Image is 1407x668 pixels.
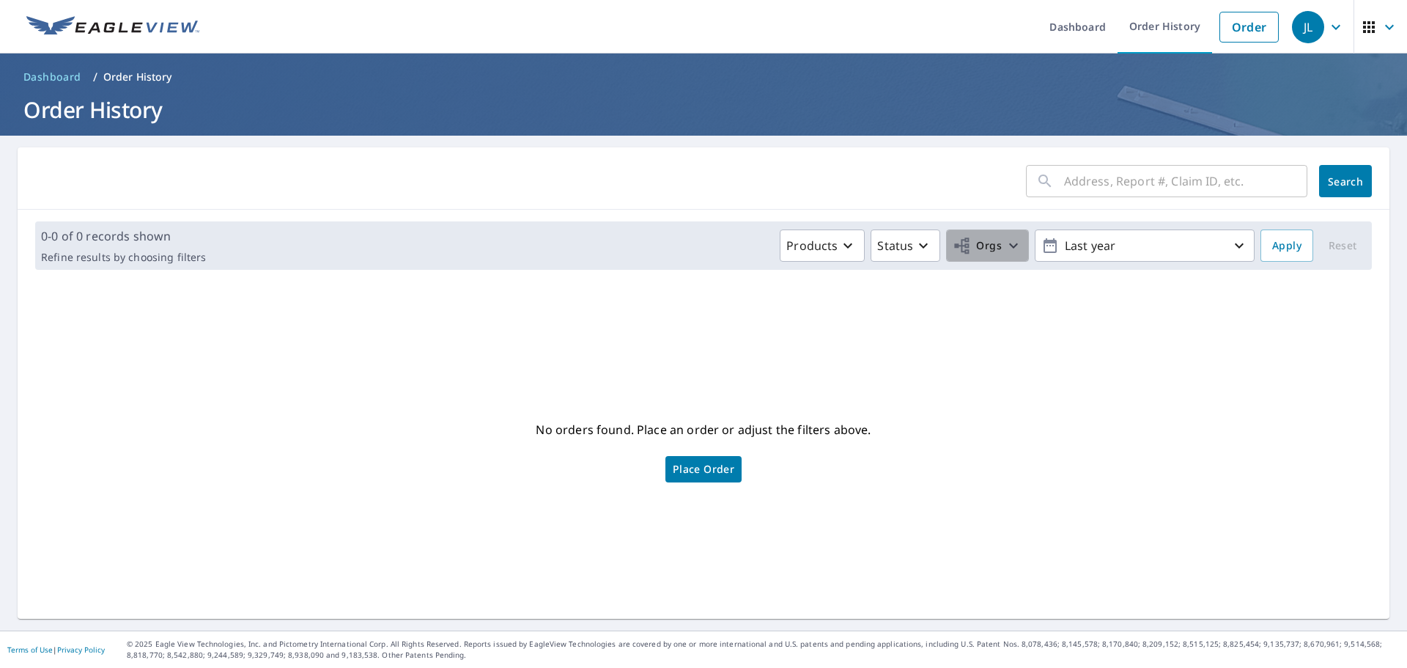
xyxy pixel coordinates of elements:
[57,645,105,655] a: Privacy Policy
[1272,237,1301,255] span: Apply
[103,70,172,84] p: Order History
[877,237,913,254] p: Status
[18,95,1389,125] h1: Order History
[1219,12,1279,43] a: Order
[1059,233,1230,259] p: Last year
[18,65,87,89] a: Dashboard
[93,68,97,86] li: /
[786,237,838,254] p: Products
[1035,230,1255,262] button: Last year
[1292,11,1324,43] div: JL
[953,237,1002,255] span: Orgs
[7,645,53,655] a: Terms of Use
[41,227,206,245] p: 0-0 of 0 records shown
[1331,175,1360,188] span: Search
[18,65,1389,89] nav: breadcrumb
[1064,161,1307,202] input: Address, Report #, Claim ID, etc.
[871,230,940,262] button: Status
[26,16,199,38] img: EV Logo
[665,456,742,482] a: Place Order
[1260,230,1313,262] button: Apply
[946,230,1029,262] button: Orgs
[1319,165,1372,197] button: Search
[23,70,81,84] span: Dashboard
[536,418,871,441] p: No orders found. Place an order or adjust the filters above.
[780,230,865,262] button: Products
[127,639,1400,661] p: © 2025 Eagle View Technologies, Inc. and Pictometry International Corp. All Rights Reserved. Repo...
[7,645,105,654] p: |
[41,251,206,264] p: Refine results by choosing filters
[673,466,734,473] span: Place Order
